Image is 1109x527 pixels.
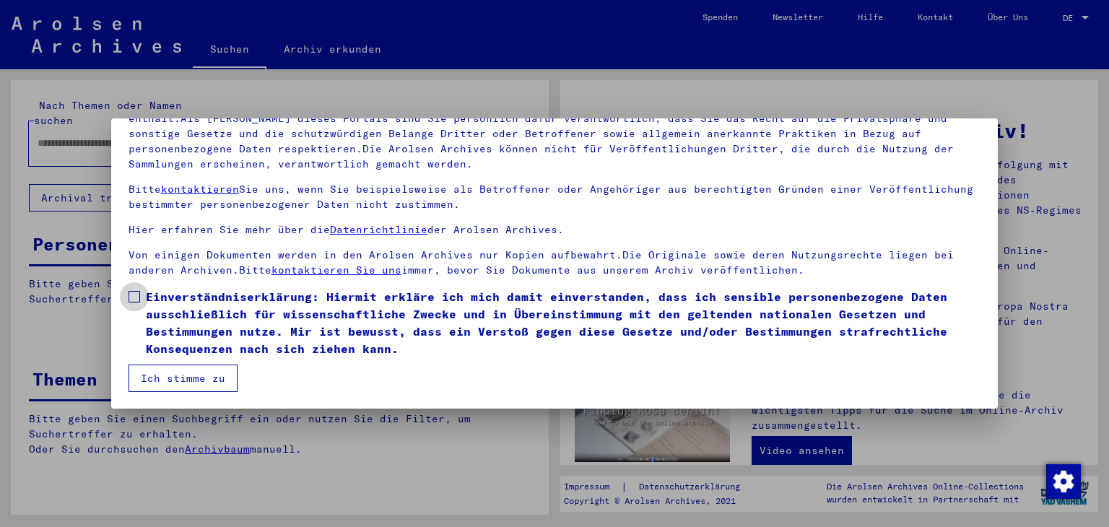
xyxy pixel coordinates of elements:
[129,248,981,278] p: Von einigen Dokumenten werden in den Arolsen Archives nur Kopien aufbewahrt.Die Originale sowie d...
[330,223,427,236] a: Datenrichtlinie
[129,222,981,238] p: Hier erfahren Sie mehr über die der Arolsen Archives.
[161,183,239,196] a: kontaktieren
[129,365,238,392] button: Ich stimme zu
[146,288,981,357] span: Einverständniserklärung: Hiermit erkläre ich mich damit einverstanden, dass ich sensible personen...
[271,263,401,276] a: kontaktieren Sie uns
[1046,464,1081,499] img: Zustimmung ändern
[129,182,981,212] p: Bitte Sie uns, wenn Sie beispielsweise als Betroffener oder Angehöriger aus berechtigten Gründen ...
[129,96,981,172] p: Bitte beachten Sie, dass dieses Portal über NS - Verfolgte sensible Daten zu identifizierten oder...
[1045,463,1080,498] div: Zustimmung ändern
